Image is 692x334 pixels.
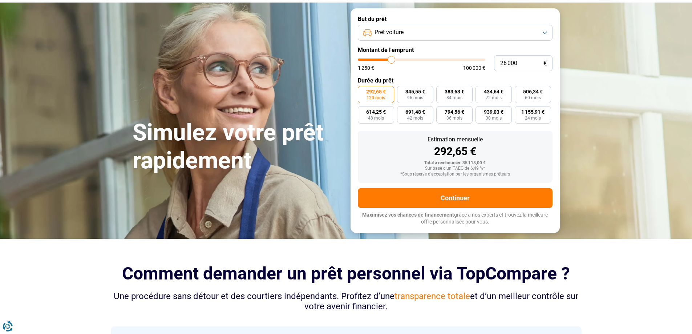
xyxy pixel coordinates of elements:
p: grâce à nos experts et trouvez la meilleure offre personnalisée pour vous. [358,212,553,226]
div: Sur base d'un TAEG de 6,49 %* [364,166,547,171]
div: *Sous réserve d'acceptation par les organismes prêteurs [364,172,547,177]
span: 383,63 € [445,89,464,94]
span: € [543,60,547,67]
span: 42 mois [407,116,423,120]
span: 24 mois [525,116,541,120]
div: Estimation mensuelle [364,137,547,142]
div: Une procédure sans détour et des courtiers indépendants. Profitez d’une et d’un meilleur contrôle... [111,291,582,312]
h2: Comment demander un prêt personnel via TopCompare ? [111,263,582,283]
span: 72 mois [486,96,502,100]
span: 30 mois [486,116,502,120]
span: 614,25 € [366,109,386,114]
button: Continuer [358,188,553,208]
h1: Simulez votre prêt rapidement [133,119,342,175]
button: Prêt voiture [358,25,553,41]
span: 96 mois [407,96,423,100]
span: Prêt voiture [375,28,404,36]
label: But du prêt [358,16,553,23]
span: 100 000 € [463,65,485,71]
span: 48 mois [368,116,384,120]
div: 292,65 € [364,146,547,157]
span: transparence totale [394,291,470,301]
span: 434,64 € [484,89,503,94]
span: 691,48 € [405,109,425,114]
span: 345,55 € [405,89,425,94]
span: 506,34 € [523,89,543,94]
span: 84 mois [446,96,462,100]
label: Montant de l'emprunt [358,47,553,53]
span: 120 mois [367,96,385,100]
label: Durée du prêt [358,77,553,84]
span: 292,65 € [366,89,386,94]
span: 1 250 € [358,65,374,71]
span: 1 155,91 € [521,109,545,114]
span: 36 mois [446,116,462,120]
div: Total à rembourser: 35 118,00 € [364,161,547,166]
span: 794,56 € [445,109,464,114]
span: Maximisez vos chances de financement [362,212,454,218]
span: 60 mois [525,96,541,100]
span: 939,03 € [484,109,503,114]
